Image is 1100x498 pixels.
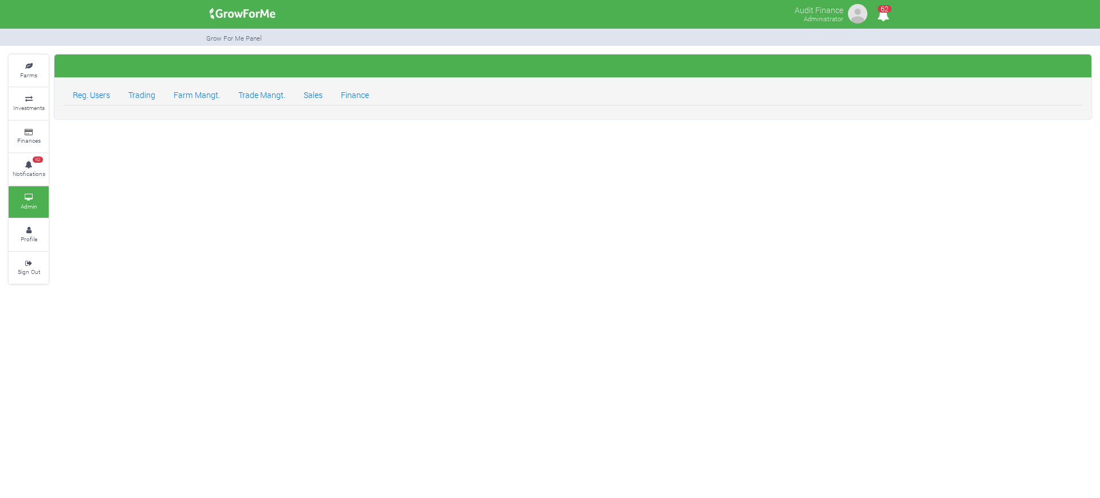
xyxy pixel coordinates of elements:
[17,136,41,144] small: Finances
[13,170,45,178] small: Notifications
[878,5,891,13] span: 62
[20,71,37,79] small: Farms
[9,252,49,284] a: Sign Out
[21,235,37,243] small: Profile
[9,219,49,250] a: Profile
[9,55,49,87] a: Farms
[164,83,229,105] a: Farm Mangt.
[13,104,45,112] small: Investments
[872,11,894,22] a: 62
[872,2,894,28] i: Notifications
[9,186,49,218] a: Admin
[804,14,843,23] small: Administrator
[846,2,869,25] img: growforme image
[21,202,37,210] small: Admin
[206,34,262,42] small: Grow For Me Panel
[119,83,164,105] a: Trading
[229,83,294,105] a: Trade Mangt.
[18,268,40,276] small: Sign Out
[206,2,280,25] img: growforme image
[64,83,119,105] a: Reg. Users
[294,83,332,105] a: Sales
[33,156,43,163] span: 62
[9,88,49,119] a: Investments
[332,83,378,105] a: Finance
[795,2,843,16] p: Audit Finance
[9,121,49,152] a: Finances
[9,154,49,185] a: 62 Notifications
